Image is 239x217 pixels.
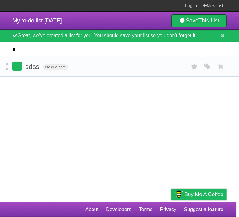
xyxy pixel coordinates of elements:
[171,189,227,200] a: Buy me a coffee
[43,64,68,70] span: No due date
[139,204,153,215] a: Terms
[160,204,176,215] a: Privacy
[184,189,223,200] span: Buy me a coffee
[85,204,98,215] a: About
[198,17,219,24] b: This List
[25,63,41,71] span: sdss
[171,14,227,27] a: SaveThis List
[106,204,131,215] a: Developers
[12,62,22,71] label: Done
[12,17,62,24] span: My to-do list [DATE]
[184,204,223,215] a: Suggest a feature
[189,62,200,72] label: Star task
[174,189,183,200] img: Buy me a coffee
